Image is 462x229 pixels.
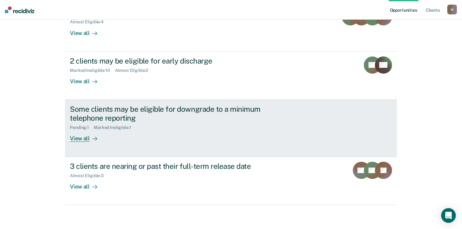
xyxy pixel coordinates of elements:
[65,3,397,52] a: 4 clients may be eligible for a supervision level downgradeAlmost Eligible:4View all
[65,52,397,100] a: 2 clients may be eligible for early dischargeMarked Ineligible:10Almost Eligible:2View all
[70,56,285,65] div: 2 clients may be eligible for early discharge
[441,208,456,223] div: Open Intercom Messenger
[70,178,104,190] div: View all
[70,173,109,178] div: Almost Eligible : 3
[70,25,104,37] div: View all
[115,68,153,73] div: Almost Eligible : 2
[70,125,94,130] div: Pending : 1
[447,5,457,14] button: W
[65,100,397,157] a: Some clients may be eligible for downgrade to a minimum telephone reportingPending:1Marked Inelig...
[94,125,136,130] div: Marked Ineligible : 1
[65,157,397,205] a: 3 clients are nearing or past their full-term release dateAlmost Eligible:3View all
[70,105,285,122] div: Some clients may be eligible for downgrade to a minimum telephone reporting
[70,130,104,142] div: View all
[70,162,285,171] div: 3 clients are nearing or past their full-term release date
[5,6,34,13] img: Recidiviz
[70,19,109,25] div: Almost Eligible : 4
[70,73,104,85] div: View all
[70,68,115,73] div: Marked Ineligible : 10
